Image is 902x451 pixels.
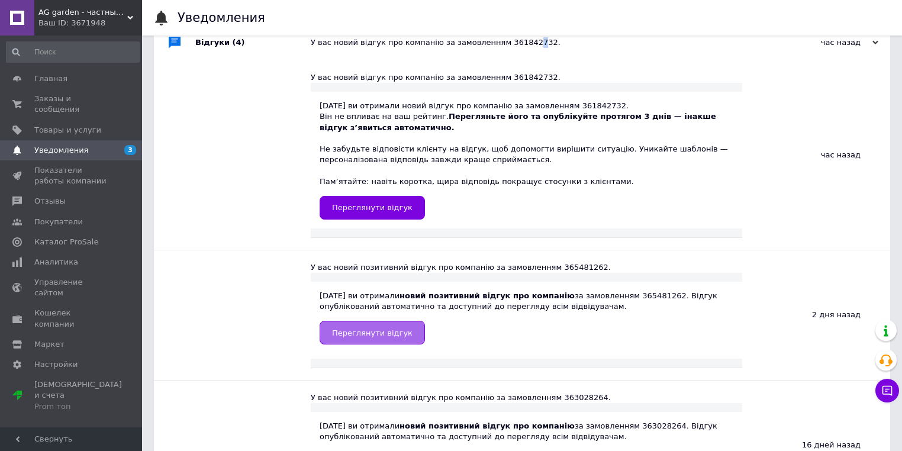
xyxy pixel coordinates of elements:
div: Ваш ID: 3671948 [38,18,142,28]
div: У вас новий відгук про компанію за замовленням 361842732. [311,72,742,83]
div: Він не впливає на ваш рейтинг. Не забудьте відповісти клієнту на відгук, щоб допомогти вирішити с... [320,111,733,165]
div: [DATE] ви отримали за замовленням 365481262. Відгук опублікований автоматично та доступний до пер... [320,291,733,344]
div: У вас новий відгук про компанію за замовленням 361842732. [311,37,760,48]
h1: Уведомления [178,11,265,25]
span: AG garden - частный питомник растений [38,7,127,18]
span: Главная [34,73,67,84]
div: 2 дня назад [742,250,890,380]
b: новий позитивний відгук про компанію [400,291,575,300]
div: час назад [742,60,890,250]
div: Відгуки [195,25,311,60]
div: час назад [760,37,878,48]
span: Показатели работы компании [34,165,109,186]
div: Prom топ [34,401,122,412]
span: [DEMOGRAPHIC_DATA] и счета [34,379,122,412]
input: Поиск [6,41,140,63]
span: (4) [233,38,245,47]
span: 3 [124,145,136,155]
span: Управление сайтом [34,277,109,298]
span: Маркет [34,339,65,350]
a: Переглянути відгук [320,196,425,220]
span: Уведомления [34,145,88,156]
span: Каталог ProSale [34,237,98,247]
b: новий позитивний відгук про компанію [400,421,575,430]
span: Отзывы [34,196,66,207]
span: Покупатели [34,217,83,227]
span: Переглянути відгук [332,328,413,337]
span: Товары и услуги [34,125,101,136]
span: Переглянути відгук [332,203,413,212]
button: Чат с покупателем [875,379,899,402]
div: У вас новий позитивний відгук про компанію за замовленням 363028264. [311,392,742,403]
b: Перегляньте його та опублікуйте протягом 3 днів — інакше відгук з’явиться автоматично. [320,112,716,131]
span: Кошелек компании [34,308,109,329]
span: Настройки [34,359,78,370]
div: [DATE] ви отримали новий відгук про компанію за замовленням 361842732. Пам’ятайте: навіть коротка... [320,101,733,220]
span: Аналитика [34,257,78,268]
div: У вас новий позитивний відгук про компанію за замовленням 365481262. [311,262,742,273]
a: Переглянути відгук [320,321,425,344]
span: Заказы и сообщения [34,94,109,115]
